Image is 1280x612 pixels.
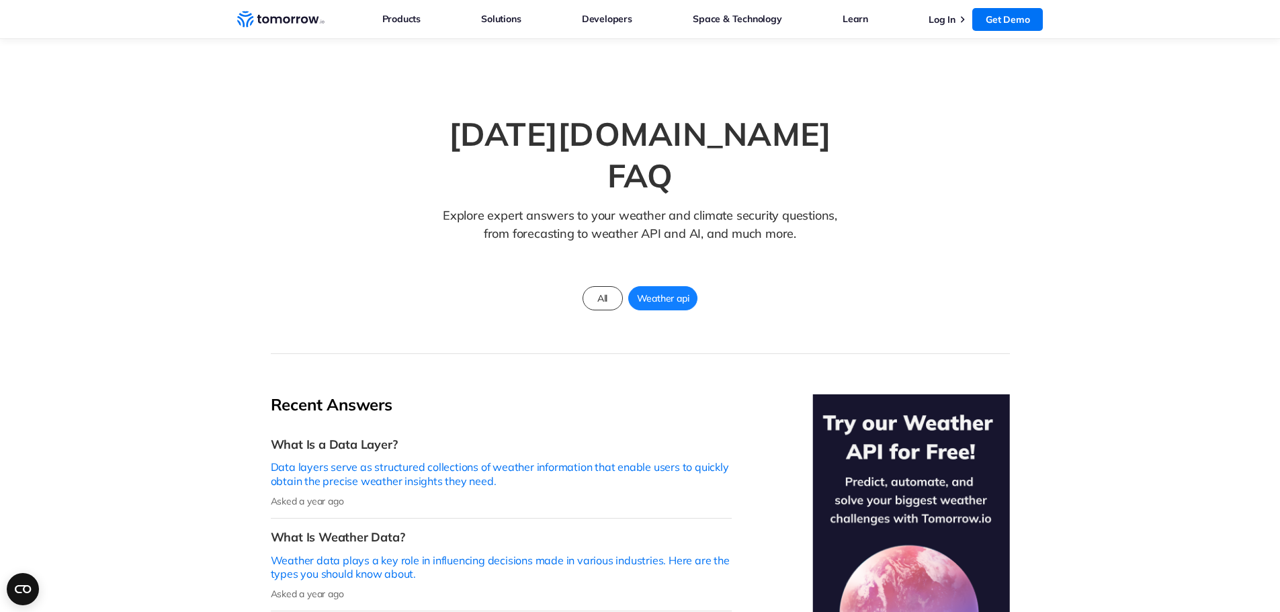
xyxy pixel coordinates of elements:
[628,286,698,310] a: Weather api
[271,519,732,611] a: What Is Weather Data?Weather data plays a key role in influencing decisions made in various indus...
[589,290,615,307] span: All
[437,206,843,263] p: Explore expert answers to your weather and climate security questions, from forecasting to weathe...
[843,10,868,28] a: Learn
[271,426,732,519] a: What Is a Data Layer?Data layers serve as structured collections of weather information that enab...
[271,529,732,545] h3: What Is Weather Data?
[271,588,732,600] p: Asked a year ago
[237,9,325,30] a: Home link
[382,10,421,28] a: Products
[271,394,732,415] h2: Recent Answers
[583,286,623,310] a: All
[693,10,781,28] a: Space & Technology
[582,10,632,28] a: Developers
[271,554,732,582] p: Weather data plays a key role in influencing decisions made in various industries. Here are the t...
[7,573,39,605] button: Open CMP widget
[412,113,869,197] h1: [DATE][DOMAIN_NAME] FAQ
[271,460,732,488] p: Data layers serve as structured collections of weather information that enable users to quickly o...
[629,290,697,307] span: Weather api
[972,8,1043,31] a: Get Demo
[481,10,521,28] a: Solutions
[929,13,955,26] a: Log In
[271,437,732,452] h3: What Is a Data Layer?
[271,495,732,507] p: Asked a year ago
